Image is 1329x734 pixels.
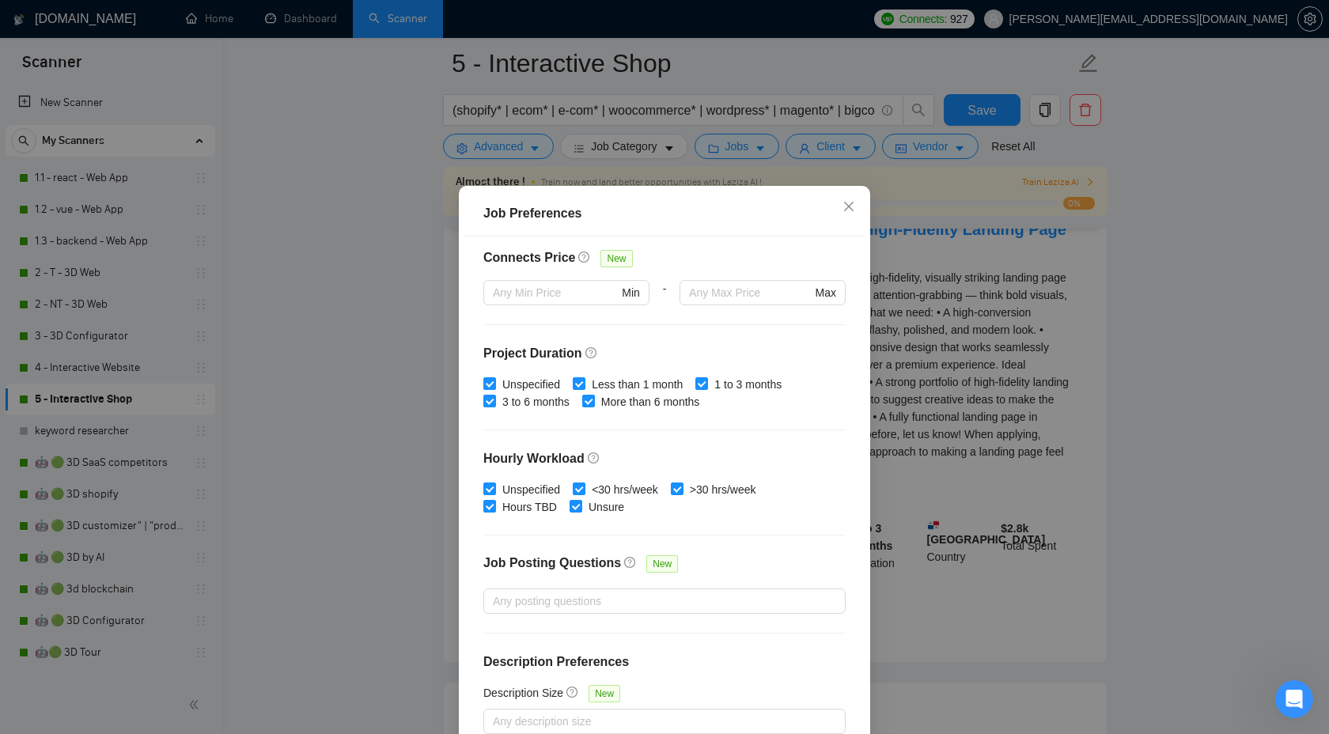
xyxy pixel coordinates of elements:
textarea: Message… [13,485,303,512]
span: question-circle [578,251,591,263]
button: Gif picker [50,518,62,531]
div: Mariia says… [13,91,304,254]
a: [EMAIL_ADDRESS][DOMAIN_NAME] [54,149,248,162]
span: Unspecified [496,481,566,498]
h1: Mariia [77,8,115,20]
h4: Description Preferences [483,653,846,672]
p: Active in the last 15m [77,20,190,36]
span: Unspecified [496,376,566,393]
h5: Description Size [483,684,563,702]
div: Hey , [32,149,284,165]
span: question-circle [566,686,579,698]
span: from [DOMAIN_NAME] [102,117,215,129]
span: More than 6 months [595,393,706,411]
div: Profile image for MariiaMariiafrom [DOMAIN_NAME]Hey[EMAIL_ADDRESS][DOMAIN_NAME],Looks likeyour Up... [13,91,304,235]
img: Profile image for Mariia [32,111,58,136]
button: Emoji picker [25,518,37,531]
button: go back [10,6,40,36]
span: >30 hrs/week [683,481,763,498]
button: Send a message… [271,512,297,537]
h4: Hourly Workload [483,449,846,468]
input: Any Max Price [689,284,812,301]
span: Hours TBD [496,498,563,516]
input: Any Min Price [493,284,619,301]
button: Close [827,186,870,229]
span: close [842,200,855,213]
span: Min [622,284,640,301]
button: Upload attachment [75,518,88,531]
span: Less than 1 month [585,376,689,393]
span: Max [816,284,836,301]
h4: Job Posting Questions [483,554,621,573]
div: Close [278,6,306,35]
h4: Project Duration [483,344,846,363]
span: question-circle [624,556,637,569]
span: New [646,555,678,573]
img: Profile image for Mariia [45,9,70,34]
div: - [649,280,680,324]
b: your Upwork agency [87,173,215,186]
button: Home [248,6,278,36]
span: New [589,685,620,702]
span: 3 to 6 months [496,393,576,411]
iframe: To enrich screen reader interactions, please activate Accessibility in Grammarly extension settings [1275,680,1313,718]
div: Job Preferences [483,204,846,223]
span: question-circle [588,452,600,464]
span: 1 to 3 months [708,376,788,393]
span: New [600,250,632,267]
span: <30 hrs/week [585,481,664,498]
span: Mariia [70,117,102,129]
h4: Connects Price [483,248,575,267]
span: question-circle [585,346,598,359]
div: Looks like . [32,172,284,203]
span: Unsure [582,498,630,516]
button: Start recording [100,518,113,531]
